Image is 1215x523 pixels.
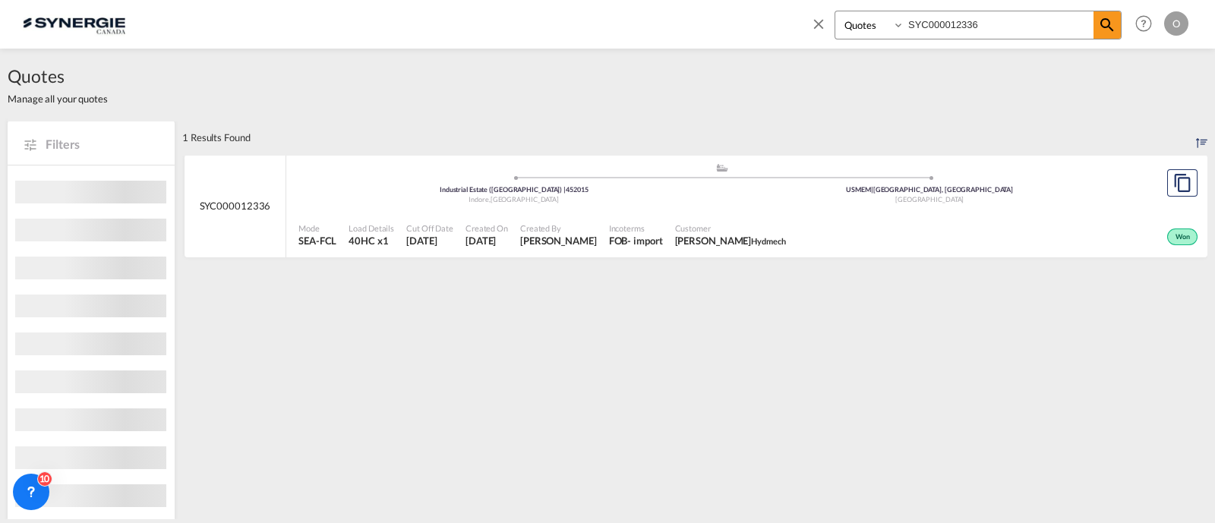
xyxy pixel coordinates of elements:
[1173,174,1191,192] md-icon: assets/icons/custom/copyQuote.svg
[1176,232,1194,243] span: Won
[609,234,663,247] div: FOB import
[609,234,628,247] div: FOB
[627,234,662,247] div: - import
[1131,11,1164,38] div: Help
[846,185,1013,194] span: USMEM [GEOGRAPHIC_DATA], [GEOGRAPHIC_DATA]
[1164,11,1188,36] div: O
[713,164,731,172] md-icon: assets/icons/custom/ship-fill.svg
[185,155,1207,258] div: SYC000012336 assets/icons/custom/ship-fill.svgassets/icons/custom/roll-o-plane.svgOrigin IndiaDes...
[349,222,394,234] span: Load Details
[810,11,835,47] span: icon-close
[469,195,490,203] span: Indore
[675,234,786,247] span: Jodee Grant Hydmech
[23,7,125,41] img: 1f56c880d42311ef80fc7dca854c8e59.png
[465,234,508,247] span: 12 Jun 2025
[1167,228,1198,245] div: Won
[520,234,597,247] span: Adriana Groposila
[406,222,453,234] span: Cut Off Date
[895,195,964,203] span: [GEOGRAPHIC_DATA]
[465,222,508,234] span: Created On
[440,185,566,194] span: Industrial Estate ([GEOGRAPHIC_DATA])
[182,121,251,154] div: 1 Results Found
[871,185,873,194] span: |
[298,234,336,247] span: SEA-FCL
[349,234,394,247] span: 40HC x 1
[1167,169,1198,197] button: Copy Quote
[563,185,566,194] span: |
[1131,11,1157,36] span: Help
[520,222,597,234] span: Created By
[751,236,785,246] span: Hydmech
[298,222,336,234] span: Mode
[1098,16,1116,34] md-icon: icon-magnify
[810,15,827,32] md-icon: icon-close
[406,234,453,247] span: 12 Jun 2025
[200,199,271,213] span: SYC000012336
[675,222,786,234] span: Customer
[491,195,559,203] span: [GEOGRAPHIC_DATA]
[8,64,108,88] span: Quotes
[46,136,159,153] span: Filters
[1196,121,1207,154] div: Sort by: Created On
[566,185,588,194] span: 452015
[489,195,491,203] span: ,
[1093,11,1121,39] span: icon-magnify
[904,11,1093,38] input: Enter Quotation Number
[609,222,663,234] span: Incoterms
[8,92,108,106] span: Manage all your quotes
